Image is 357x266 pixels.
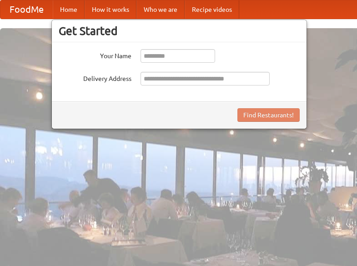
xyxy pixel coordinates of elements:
[136,0,185,19] a: Who we are
[59,49,131,60] label: Your Name
[185,0,239,19] a: Recipe videos
[0,0,53,19] a: FoodMe
[59,72,131,83] label: Delivery Address
[237,108,300,122] button: Find Restaurants!
[85,0,136,19] a: How it works
[53,0,85,19] a: Home
[59,24,300,38] h3: Get Started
